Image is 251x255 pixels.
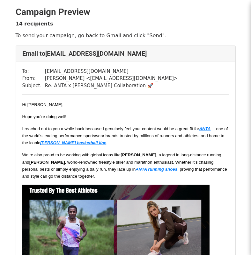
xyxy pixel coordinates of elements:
[45,82,178,89] td: Re: ANTA x [PERSON_NAME] Collaboration 🚀
[136,167,177,172] span: ANTA running shoes
[22,68,45,75] td: To:
[40,139,106,145] a: [PERSON_NAME] basketball line
[22,167,228,179] span: , proving that performance and style can go the distance together.
[136,166,177,172] a: ANTA running shoes
[40,140,106,145] span: [PERSON_NAME] basketball line
[29,160,65,165] span: [PERSON_NAME]
[199,125,210,131] a: ANTA
[22,126,199,131] span: I reached out to you a while back because I genuinely feel your content would be a great fit for
[121,152,156,157] span: [PERSON_NAME]
[22,114,67,119] span: Hope you’re doing well!
[22,75,45,82] td: From:
[22,82,45,89] td: Subject:
[22,50,229,57] h4: Email to [EMAIL_ADDRESS][DOMAIN_NAME]
[45,75,178,82] td: [PERSON_NAME] < [EMAIL_ADDRESS][DOMAIN_NAME] >
[199,126,210,131] span: ANTA
[22,152,224,164] span: , a legend in long-distance running, and
[106,140,107,145] span: .
[22,126,229,145] span: — one of the world’s leading performance sportswear brands trusted by millions of runners and ath...
[16,7,236,18] h2: Campaign Preview
[16,32,236,39] p: To send your campaign, go back to Gmail and click "Send".
[22,160,215,172] span: , world-renowned freestyle skier and marathon enthusiast. Whether it’s chasing personal bests or ...
[22,102,64,107] span: Hi [PERSON_NAME],
[45,68,178,75] td: [EMAIL_ADDRESS][DOMAIN_NAME]
[16,21,53,27] strong: 14 recipients
[22,152,121,157] span: We’re also proud to be working with global icons like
